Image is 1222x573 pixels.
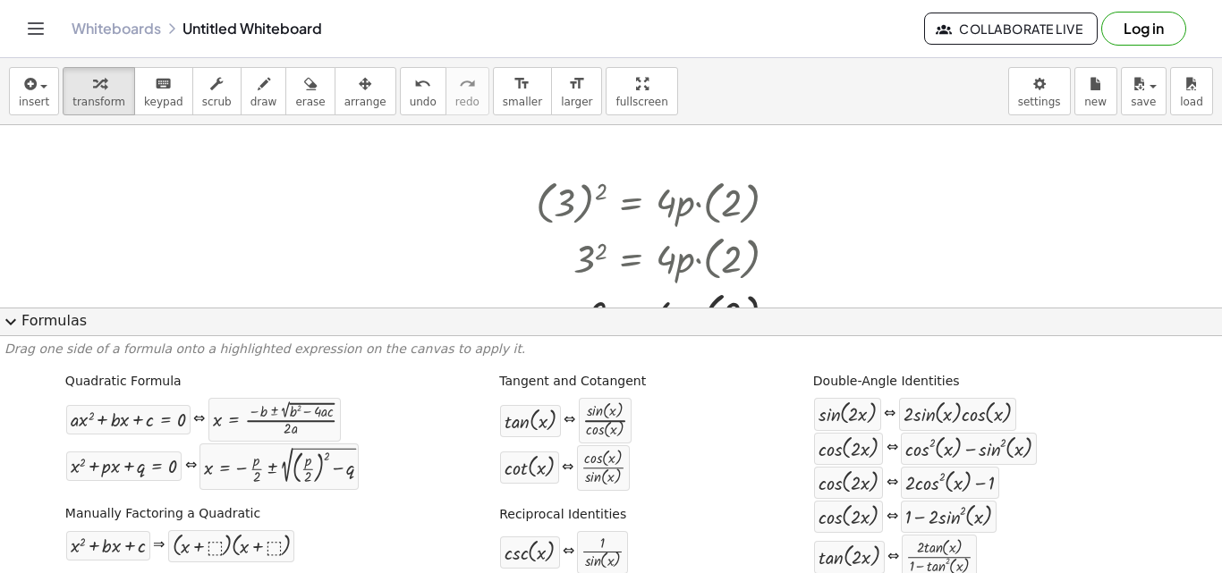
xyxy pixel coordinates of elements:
span: draw [250,96,277,108]
button: save [1121,67,1167,115]
span: erase [295,96,325,108]
button: scrub [192,67,242,115]
span: smaller [503,96,542,108]
span: Collaborate Live [939,21,1082,37]
button: erase [285,67,335,115]
span: keypad [144,96,183,108]
div: ⇔ [887,547,899,568]
label: Manually Factoring a Quadratic [65,505,260,523]
button: settings [1008,67,1071,115]
span: transform [72,96,125,108]
span: redo [455,96,479,108]
i: format_size [513,73,530,95]
button: fullscreen [606,67,677,115]
span: scrub [202,96,232,108]
button: undoundo [400,67,446,115]
button: Collaborate Live [924,13,1098,45]
button: new [1074,67,1117,115]
button: transform [63,67,135,115]
button: arrange [335,67,396,115]
button: draw [241,67,287,115]
button: insert [9,67,59,115]
button: format_sizelarger [551,67,602,115]
div: ⇔ [563,542,574,562]
div: ⇔ [564,410,575,431]
span: new [1084,96,1107,108]
div: ⇔ [185,456,197,476]
button: Log in [1101,12,1186,46]
i: keyboard [155,73,172,95]
button: load [1170,67,1213,115]
div: ⇔ [562,458,573,478]
span: load [1180,96,1203,108]
button: keyboardkeypad [134,67,193,115]
div: ⇔ [884,404,895,425]
button: format_sizesmaller [493,67,552,115]
div: ⇔ [193,409,205,430]
label: Tangent and Cotangent [499,373,646,391]
button: Toggle navigation [21,14,50,43]
span: larger [561,96,592,108]
div: ⇔ [887,507,898,527]
a: Whiteboards [72,20,161,38]
span: undo [410,96,437,108]
i: format_size [568,73,585,95]
div: ⇔ [887,438,898,459]
span: settings [1018,96,1061,108]
span: save [1131,96,1156,108]
p: Drag one side of a formula onto a highlighted expression on the canvas to apply it. [4,341,1218,358]
span: insert [19,96,49,108]
i: redo [459,73,476,95]
span: arrange [344,96,386,108]
div: ⇔ [887,473,898,493]
button: redoredo [446,67,489,115]
i: undo [414,73,431,95]
span: fullscreen [615,96,667,108]
div: ⇒ [153,535,165,556]
label: Double-Angle Identities [813,373,960,391]
label: Reciprocal Identities [499,506,626,524]
label: Quadratic Formula [65,373,182,391]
